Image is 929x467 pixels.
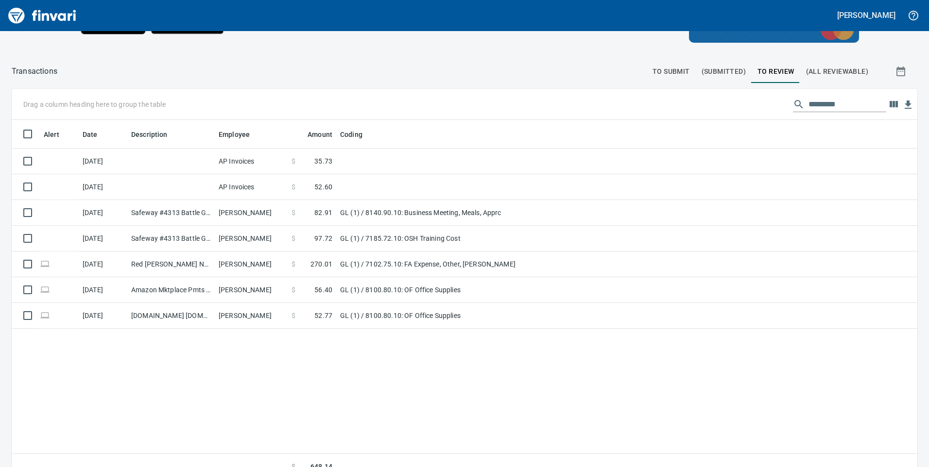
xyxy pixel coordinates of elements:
[215,277,288,303] td: [PERSON_NAME]
[83,129,110,140] span: Date
[79,277,127,303] td: [DATE]
[215,149,288,174] td: AP Invoices
[40,261,50,267] span: Online transaction
[127,200,215,226] td: Safeway #4313 Battle Ground [GEOGRAPHIC_DATA]
[79,149,127,174] td: [DATE]
[757,66,794,78] span: To Review
[131,129,180,140] span: Description
[336,251,579,277] td: GL (1) / 7102.75.10: FA Expense, Other, [PERSON_NAME]
[44,129,72,140] span: Alert
[314,156,332,166] span: 35.73
[295,129,332,140] span: Amount
[314,208,332,217] span: 82.91
[12,66,57,77] nav: breadcrumb
[127,251,215,277] td: Red [PERSON_NAME] No 728 Battleground [GEOGRAPHIC_DATA]
[653,66,690,78] span: To Submit
[806,66,868,78] span: (All Reviewable)
[219,129,250,140] span: Employee
[292,208,295,217] span: $
[314,233,332,243] span: 97.72
[23,100,166,109] p: Drag a column heading here to group the table
[702,66,746,78] span: (Submitted)
[310,259,332,269] span: 270.01
[79,303,127,329] td: [DATE]
[40,286,50,293] span: Online transaction
[127,226,215,251] td: Safeway #4313 Battle Ground [GEOGRAPHIC_DATA]
[292,182,295,192] span: $
[131,129,168,140] span: Description
[837,10,895,20] h5: [PERSON_NAME]
[314,285,332,295] span: 56.40
[215,200,288,226] td: [PERSON_NAME]
[6,4,79,27] img: Finvari
[219,129,262,140] span: Employee
[79,174,127,200] td: [DATE]
[79,251,127,277] td: [DATE]
[292,259,295,269] span: $
[336,200,579,226] td: GL (1) / 8140.90.10: Business Meeting, Meals, Apprc
[44,129,59,140] span: Alert
[336,226,579,251] td: GL (1) / 7185.72.10: OSH Training Cost
[336,303,579,329] td: GL (1) / 8100.80.10: OF Office Supplies
[314,311,332,320] span: 52.77
[886,97,901,112] button: Choose columns to display
[336,277,579,303] td: GL (1) / 8100.80.10: OF Office Supplies
[292,285,295,295] span: $
[901,98,915,112] button: Download Table
[215,303,288,329] td: [PERSON_NAME]
[215,174,288,200] td: AP Invoices
[292,311,295,320] span: $
[308,129,332,140] span: Amount
[215,251,288,277] td: [PERSON_NAME]
[40,312,50,318] span: Online transaction
[127,303,215,329] td: [DOMAIN_NAME] [DOMAIN_NAME][URL] WA
[292,156,295,166] span: $
[340,129,362,140] span: Coding
[12,66,57,77] p: Transactions
[886,60,917,83] button: Show transactions within a particular date range
[292,233,295,243] span: $
[79,200,127,226] td: [DATE]
[340,129,375,140] span: Coding
[835,8,898,23] button: [PERSON_NAME]
[215,226,288,251] td: [PERSON_NAME]
[83,129,98,140] span: Date
[79,226,127,251] td: [DATE]
[314,182,332,192] span: 52.60
[127,277,215,303] td: Amazon Mktplace Pmts [DOMAIN_NAME][URL] WA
